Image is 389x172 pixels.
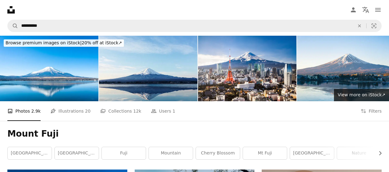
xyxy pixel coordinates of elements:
a: [GEOGRAPHIC_DATA] [8,147,52,159]
img: Mt. Fuji with cherry blossom [99,36,197,101]
img: Mt. Fuji and Tokyo Skyline [198,36,296,101]
span: 1 [173,108,175,114]
button: scroll list to the right [375,147,382,159]
span: View more on iStock ↗ [338,92,385,97]
button: Menu [372,4,384,16]
form: Find visuals sitewide [7,20,382,32]
a: nature [337,147,381,159]
a: Home — Unsplash [7,6,15,14]
button: Search Unsplash [8,20,18,32]
h1: Mount Fuji [7,128,382,139]
a: Collections 12k [100,101,141,121]
button: Visual search [367,20,381,32]
span: Browse premium images on iStock | [6,40,81,45]
button: Clear [353,20,366,32]
div: 20% off at iStock ↗ [4,39,124,47]
a: Illustrations 20 [50,101,90,121]
button: Language [359,4,372,16]
a: mt fuji [243,147,287,159]
a: cherry blossom [196,147,240,159]
a: Log in / Sign up [347,4,359,16]
a: fuji [102,147,146,159]
button: Filters [361,101,382,121]
a: [GEOGRAPHIC_DATA] [55,147,99,159]
a: View more on iStock↗ [334,89,389,101]
a: mountain [149,147,193,159]
span: 20 [85,108,91,114]
a: Users 1 [151,101,175,121]
a: [GEOGRAPHIC_DATA] [290,147,334,159]
span: 12k [133,108,141,114]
